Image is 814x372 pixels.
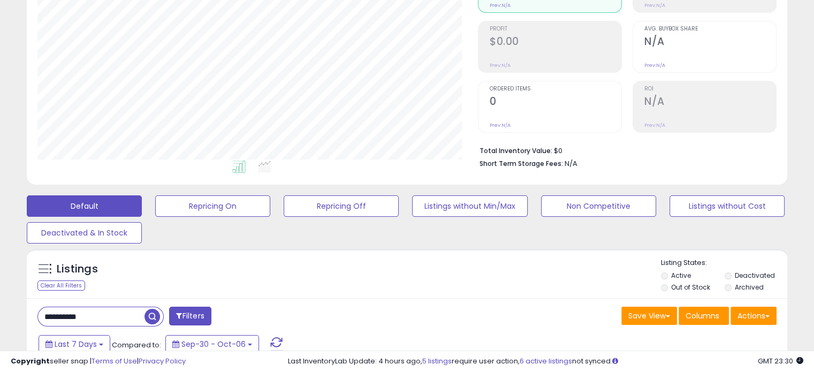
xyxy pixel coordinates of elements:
[644,86,776,92] span: ROI
[661,258,787,268] p: Listing States:
[11,356,50,366] strong: Copyright
[490,95,621,110] h2: 0
[27,195,142,217] button: Default
[621,307,677,325] button: Save View
[37,280,85,291] div: Clear All Filters
[288,356,803,367] div: Last InventoryLab Update: 4 hours ago, require user action, not synced.
[412,195,527,217] button: Listings without Min/Max
[422,356,452,366] a: 5 listings
[541,195,656,217] button: Non Competitive
[155,195,270,217] button: Repricing On
[169,307,211,325] button: Filters
[644,35,776,50] h2: N/A
[644,62,665,69] small: Prev: N/A
[490,62,511,69] small: Prev: N/A
[686,310,719,321] span: Columns
[671,271,691,280] label: Active
[11,356,186,367] div: seller snap | |
[139,356,186,366] a: Privacy Policy
[480,143,769,156] li: $0
[565,158,577,169] span: N/A
[734,271,774,280] label: Deactivated
[490,2,511,9] small: Prev: N/A
[644,122,665,128] small: Prev: N/A
[758,356,803,366] span: 2025-10-14 23:30 GMT
[670,195,785,217] button: Listings without Cost
[480,146,552,155] b: Total Inventory Value:
[181,339,246,350] span: Sep-30 - Oct-06
[490,122,511,128] small: Prev: N/A
[480,159,563,168] b: Short Term Storage Fees:
[679,307,729,325] button: Columns
[165,335,259,353] button: Sep-30 - Oct-06
[731,307,777,325] button: Actions
[644,95,776,110] h2: N/A
[490,35,621,50] h2: $0.00
[734,283,763,292] label: Archived
[55,339,97,350] span: Last 7 Days
[644,2,665,9] small: Prev: N/A
[57,262,98,277] h5: Listings
[490,26,621,32] span: Profit
[490,86,621,92] span: Ordered Items
[520,356,572,366] a: 6 active listings
[92,356,137,366] a: Terms of Use
[284,195,399,217] button: Repricing Off
[644,26,776,32] span: Avg. Buybox Share
[671,283,710,292] label: Out of Stock
[27,222,142,244] button: Deactivated & In Stock
[112,340,161,350] span: Compared to:
[39,335,110,353] button: Last 7 Days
